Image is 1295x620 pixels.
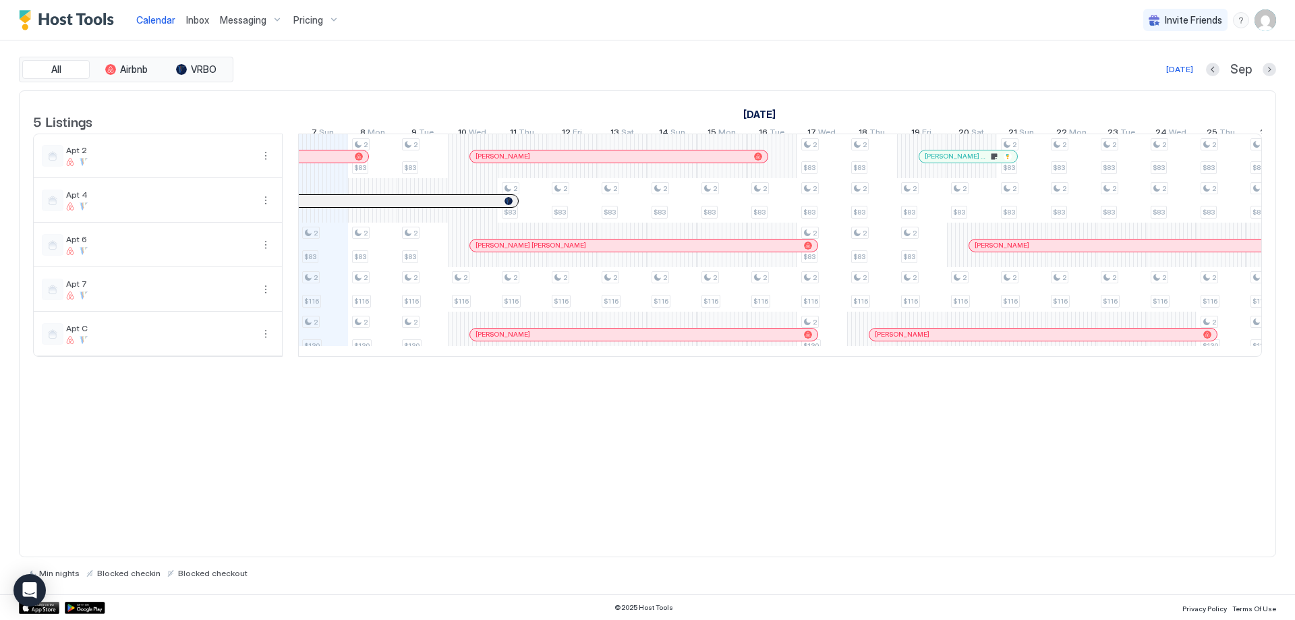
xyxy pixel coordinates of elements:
[463,273,467,282] span: 2
[136,14,175,26] span: Calendar
[1062,140,1066,149] span: 2
[753,208,766,217] span: $83
[654,208,666,217] span: $83
[813,184,817,193] span: 2
[962,273,967,282] span: 2
[1219,127,1235,141] span: Thu
[413,318,418,327] span: 2
[519,127,534,141] span: Thu
[1212,184,1216,193] span: 2
[97,568,161,578] span: Blocked checkin
[476,241,586,250] span: [PERSON_NAME] [PERSON_NAME]
[354,341,370,350] span: $130
[958,127,969,141] span: 20
[740,105,779,124] a: September 1, 2025
[1112,184,1116,193] span: 2
[1103,163,1115,172] span: $83
[413,140,418,149] span: 2
[704,124,739,144] a: September 15, 2025
[1212,140,1216,149] span: 2
[304,252,316,261] span: $83
[1203,208,1215,217] span: $83
[1212,318,1216,327] span: 2
[863,229,867,237] span: 2
[813,273,817,282] span: 2
[614,603,673,612] span: © 2025 Host Tools
[504,297,519,306] span: $116
[659,127,668,141] span: 14
[258,281,274,298] div: menu
[875,330,929,339] span: [PERSON_NAME]
[1203,297,1217,306] span: $116
[554,208,566,217] span: $83
[708,127,716,141] span: 15
[308,124,337,144] a: September 7, 2025
[1260,127,1271,141] span: 26
[1230,62,1252,78] span: Sep
[364,140,368,149] span: 2
[357,124,388,144] a: September 8, 2025
[413,273,418,282] span: 2
[804,124,839,144] a: September 17, 2025
[458,127,467,141] span: 10
[1253,208,1265,217] span: $83
[863,140,867,149] span: 2
[922,127,931,141] span: Fri
[51,63,61,76] span: All
[312,127,317,141] span: 7
[476,330,530,339] span: [PERSON_NAME]
[903,252,915,261] span: $83
[304,297,319,306] span: $116
[1120,127,1135,141] span: Tue
[859,127,867,141] span: 18
[1107,127,1118,141] span: 23
[1069,127,1087,141] span: Mon
[1255,9,1276,31] div: User profile
[92,60,160,79] button: Airbnb
[404,252,416,261] span: $83
[1203,124,1238,144] a: September 25, 2025
[66,234,252,244] span: Apt 6
[718,127,736,141] span: Mon
[19,602,59,614] a: App Store
[913,273,917,282] span: 2
[469,127,486,141] span: Wed
[136,13,175,27] a: Calendar
[853,208,865,217] span: $83
[319,127,334,141] span: Sun
[1012,184,1016,193] span: 2
[863,184,867,193] span: 2
[755,124,788,144] a: September 16, 2025
[818,127,836,141] span: Wed
[703,208,716,217] span: $83
[364,318,368,327] span: 2
[953,297,968,306] span: $116
[413,229,418,237] span: 2
[803,252,815,261] span: $83
[1182,600,1227,615] a: Privacy Policy
[803,341,819,350] span: $130
[1152,124,1190,144] a: September 24, 2025
[258,148,274,164] button: More options
[713,273,717,282] span: 2
[314,318,318,327] span: 2
[1103,208,1115,217] span: $83
[191,63,217,76] span: VRBO
[770,127,784,141] span: Tue
[971,127,984,141] span: Sat
[314,229,318,237] span: 2
[368,127,385,141] span: Mon
[955,124,987,144] a: September 20, 2025
[1166,63,1193,76] div: [DATE]
[869,127,885,141] span: Thu
[258,281,274,298] button: More options
[703,297,718,306] span: $116
[1164,61,1195,78] button: [DATE]
[66,145,252,155] span: Apt 2
[507,124,538,144] a: September 11, 2025
[1053,208,1065,217] span: $83
[258,237,274,253] button: More options
[1169,127,1186,141] span: Wed
[354,252,366,261] span: $83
